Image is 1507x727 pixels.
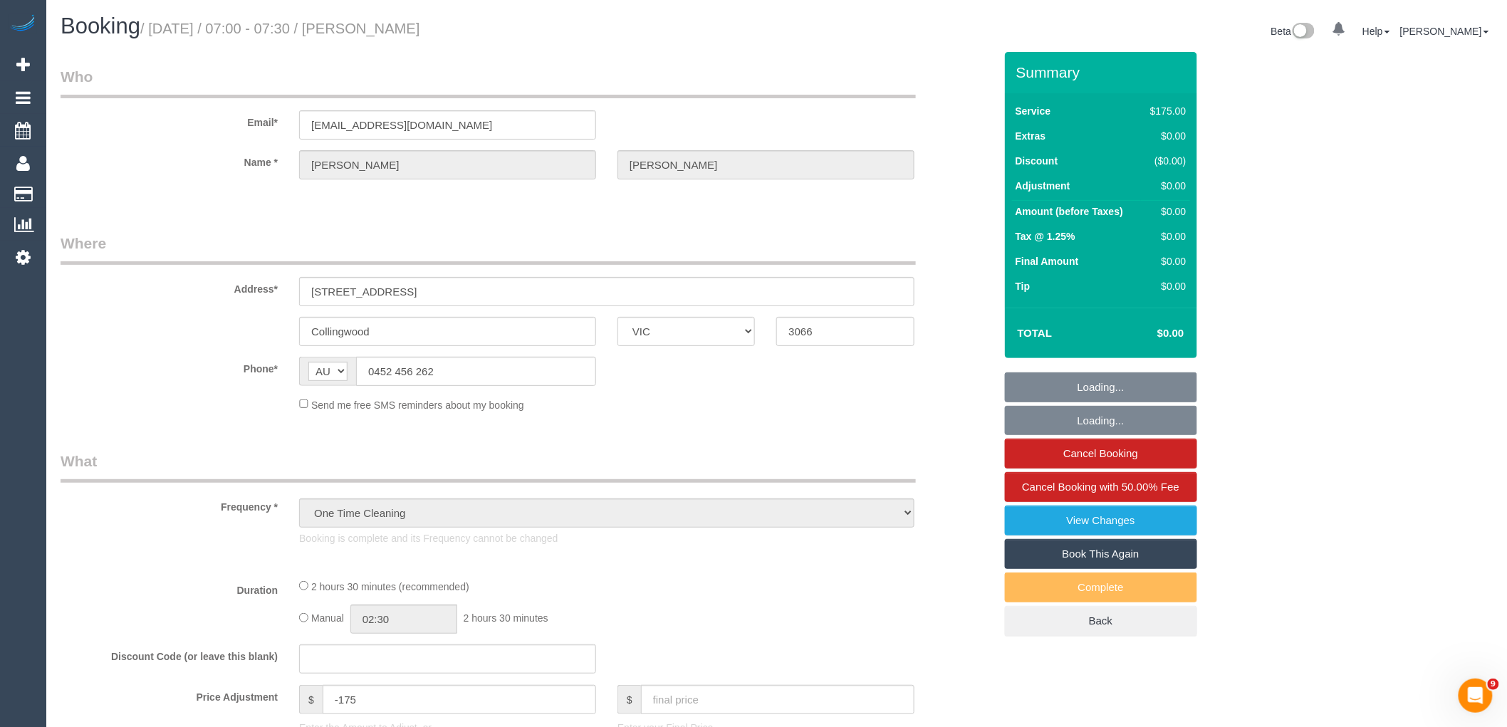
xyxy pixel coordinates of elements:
[1005,439,1197,469] a: Cancel Booking
[1016,254,1079,268] label: Final Amount
[1005,539,1197,569] a: Book This Again
[1144,254,1186,268] div: $0.00
[299,531,914,545] p: Booking is complete and its Frequency cannot be changed
[1459,679,1493,713] iframe: Intercom live chat
[50,644,288,664] label: Discount Code (or leave this blank)
[1400,26,1489,37] a: [PERSON_NAME]
[1005,506,1197,535] a: View Changes
[61,14,140,38] span: Booking
[617,150,914,179] input: Last Name*
[1016,279,1031,293] label: Tip
[61,451,916,483] legend: What
[1016,204,1123,219] label: Amount (before Taxes)
[1005,606,1197,636] a: Back
[1016,129,1046,143] label: Extras
[311,613,344,624] span: Manual
[61,66,916,98] legend: Who
[50,150,288,169] label: Name *
[299,110,596,140] input: Email*
[299,317,596,346] input: Suburb*
[50,495,288,514] label: Frequency *
[1016,229,1075,244] label: Tax @ 1.25%
[50,277,288,296] label: Address*
[1005,472,1197,502] a: Cancel Booking with 50.00% Fee
[617,685,641,714] span: $
[641,685,914,714] input: final price
[1144,279,1186,293] div: $0.00
[1144,104,1186,118] div: $175.00
[356,357,596,386] input: Phone*
[1115,328,1184,340] h4: $0.00
[1144,179,1186,193] div: $0.00
[50,357,288,376] label: Phone*
[1271,26,1315,37] a: Beta
[464,613,548,624] span: 2 hours 30 minutes
[1144,154,1186,168] div: ($0.00)
[1016,104,1051,118] label: Service
[311,581,469,592] span: 2 hours 30 minutes (recommended)
[1016,154,1058,168] label: Discount
[1016,179,1070,193] label: Adjustment
[776,317,914,346] input: Post Code*
[1144,229,1186,244] div: $0.00
[1016,64,1190,80] h3: Summary
[9,14,37,34] img: Automaid Logo
[50,110,288,130] label: Email*
[1018,327,1053,339] strong: Total
[1144,204,1186,219] div: $0.00
[50,685,288,704] label: Price Adjustment
[299,685,323,714] span: $
[1144,129,1186,143] div: $0.00
[311,399,524,410] span: Send me free SMS reminders about my booking
[140,21,420,36] small: / [DATE] / 07:00 - 07:30 / [PERSON_NAME]
[1488,679,1499,690] span: 9
[299,150,596,179] input: First Name*
[50,578,288,597] label: Duration
[61,233,916,265] legend: Where
[1362,26,1390,37] a: Help
[1291,23,1315,41] img: New interface
[1022,481,1179,493] span: Cancel Booking with 50.00% Fee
